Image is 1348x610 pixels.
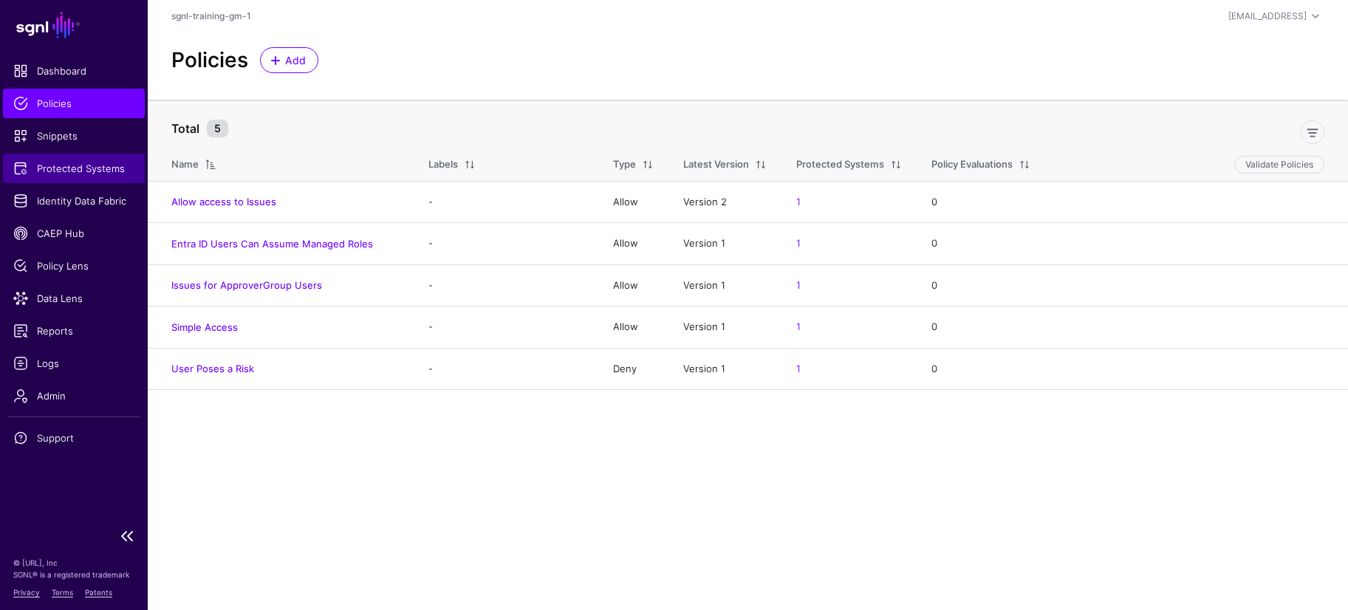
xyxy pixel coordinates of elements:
[668,181,781,223] td: Version 2
[171,279,322,291] a: Issues for ApproverGroup Users
[3,284,145,313] a: Data Lens
[428,157,458,172] div: Labels
[284,52,308,68] span: Add
[796,363,801,374] a: 1
[3,381,145,411] a: Admin
[13,161,134,176] span: Protected Systems
[796,157,884,172] div: Protected Systems
[13,96,134,111] span: Policies
[931,157,1013,172] div: Policy Evaluations
[3,186,145,216] a: Identity Data Fabric
[9,9,139,41] a: SGNL
[13,193,134,208] span: Identity Data Fabric
[598,348,668,390] td: Deny
[85,588,112,597] a: Patents
[207,120,228,137] small: 5
[1228,10,1307,23] div: [EMAIL_ADDRESS]
[171,10,251,21] a: sgnl-training-gm-1
[171,48,248,73] h2: Policies
[796,196,801,208] a: 1
[13,569,134,580] p: SGNL® is a registered trademark
[668,223,781,265] td: Version 1
[598,223,668,265] td: Allow
[13,291,134,306] span: Data Lens
[13,128,134,143] span: Snippets
[13,258,134,273] span: Policy Lens
[171,121,199,136] strong: Total
[3,56,145,86] a: Dashboard
[3,154,145,183] a: Protected Systems
[3,89,145,118] a: Policies
[668,348,781,390] td: Version 1
[13,388,134,403] span: Admin
[13,356,134,371] span: Logs
[917,264,1348,306] td: 0
[796,321,801,332] a: 1
[917,181,1348,223] td: 0
[668,306,781,349] td: Version 1
[598,264,668,306] td: Allow
[171,238,373,250] a: Entra ID Users Can Assume Managed Roles
[171,321,238,333] a: Simple Access
[1234,156,1324,174] button: Validate Policies
[3,316,145,346] a: Reports
[414,223,598,265] td: -
[3,349,145,378] a: Logs
[917,348,1348,390] td: 0
[13,588,40,597] a: Privacy
[171,363,254,374] a: User Poses a Risk
[3,219,145,248] a: CAEP Hub
[414,306,598,349] td: -
[3,121,145,151] a: Snippets
[414,181,598,223] td: -
[668,264,781,306] td: Version 1
[13,64,134,78] span: Dashboard
[13,323,134,338] span: Reports
[13,557,134,569] p: © [URL], Inc
[171,157,199,172] div: Name
[796,279,801,291] a: 1
[613,157,636,172] div: Type
[3,251,145,281] a: Policy Lens
[796,237,801,249] a: 1
[598,306,668,349] td: Allow
[52,588,73,597] a: Terms
[171,196,276,208] a: Allow access to Issues
[917,306,1348,349] td: 0
[917,223,1348,265] td: 0
[13,226,134,241] span: CAEP Hub
[598,181,668,223] td: Allow
[414,348,598,390] td: -
[683,157,749,172] div: Latest Version
[13,431,134,445] span: Support
[260,47,318,73] a: Add
[414,264,598,306] td: -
